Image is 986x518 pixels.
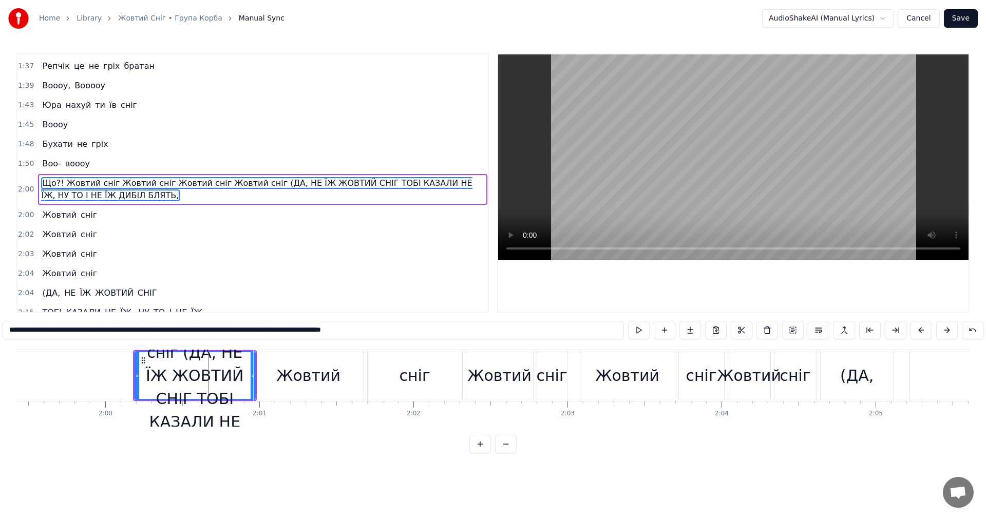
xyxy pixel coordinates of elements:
span: Жовтий [41,228,78,240]
span: Воооу [41,119,69,130]
div: Жовтий [276,364,340,387]
span: 1:50 [18,159,34,169]
img: youka [8,8,29,29]
span: гріх [90,138,109,150]
span: НУ [137,306,150,318]
div: Жовтий [595,364,659,387]
span: ЇЖ [79,287,92,299]
span: Жовтий [41,209,78,221]
span: нахуй [65,99,92,111]
span: Воооу, [41,80,71,91]
span: Жовтий [41,267,78,279]
span: 1:43 [18,100,34,110]
div: (ДА, [840,364,874,387]
span: НЕ [63,287,77,299]
div: сніг [686,364,716,387]
div: сніг [399,364,430,387]
span: ЇЖ [190,306,203,318]
span: НЕ [104,306,117,318]
div: 2:00 [99,410,112,418]
div: Жовтий [717,364,781,387]
div: 2:05 [869,410,883,418]
span: СНІГ [137,287,158,299]
span: 2:00 [18,210,34,220]
div: Жовтий [467,364,532,387]
span: 2:03 [18,249,34,259]
span: ти [94,99,106,111]
span: сніг [80,209,98,221]
span: 1:45 [18,120,34,130]
span: Що?! Жовтий сніг Жовтий сніг Жовтий сніг Жовтий сніг (ДА, НЕ ЇЖ ЖОВТИЙ СНІГ ТОБІ КАЗАЛИ НЕ ЇЖ, НУ... [41,177,472,201]
span: Репчік [41,60,71,72]
span: Бухати [41,138,73,150]
span: сніг [80,228,98,240]
span: 1:37 [18,61,34,71]
span: 1:48 [18,139,34,149]
span: ТО [153,306,166,318]
span: сніг [80,267,98,279]
span: Юра [41,99,62,111]
a: Library [77,13,102,24]
span: КАЗАЛИ [65,306,102,318]
span: 2:15 [18,308,34,318]
span: не [76,138,88,150]
span: 2:04 [18,268,34,279]
div: Відкритий чат [943,477,974,508]
div: 2:02 [407,410,421,418]
div: 2:04 [715,410,729,418]
span: 1:39 [18,81,34,91]
span: це [73,60,86,72]
span: ЖОВТИЙ [94,287,135,299]
div: сніг [536,364,567,387]
a: Home [39,13,60,24]
div: 2:01 [253,410,267,418]
a: Жовтий Сніг • Група Корба [118,13,222,24]
span: (ДА, [41,287,61,299]
div: 2:03 [561,410,575,418]
span: Жовтий [41,248,78,260]
span: не [88,60,100,72]
span: ЇЖ, [119,306,135,318]
span: гріх [102,60,121,72]
span: 2:04 [18,288,34,298]
span: їв [108,99,118,111]
span: сніг [80,248,98,260]
nav: breadcrumb [39,13,285,24]
span: І [168,306,173,318]
span: 2:00 [18,184,34,195]
span: 2:02 [18,229,34,240]
div: сніг [780,364,810,387]
span: Вооооу [73,80,106,91]
span: сніг [120,99,138,111]
span: Воо- [41,158,62,169]
span: ТОБІ [41,306,63,318]
button: Save [944,9,978,28]
span: НЕ [175,306,188,318]
span: воооу [64,158,91,169]
button: Cancel [898,9,939,28]
span: Manual Sync [239,13,285,24]
span: братан [123,60,156,72]
div: Що?! Жовтий сніг Жовтий сніг Жовтий сніг Жовтий сніг (ДА, НЕ ЇЖ ЖОВТИЙ СНІГ ТОБІ КАЗАЛИ НЕ ЇЖ, НУ... [135,248,255,503]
